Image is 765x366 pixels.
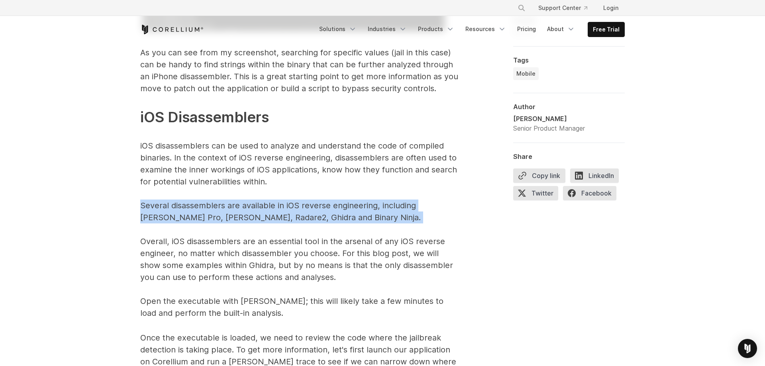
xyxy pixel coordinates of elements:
[597,1,625,15] a: Login
[513,186,563,204] a: Twitter
[314,22,361,36] a: Solutions
[512,22,541,36] a: Pricing
[363,22,412,36] a: Industries
[563,186,616,200] span: Facebook
[570,168,624,186] a: LinkedIn
[738,339,757,358] div: Open Intercom Messenger
[513,168,565,183] button: Copy link
[542,22,580,36] a: About
[413,22,459,36] a: Products
[513,114,585,123] div: [PERSON_NAME]
[563,186,621,204] a: Facebook
[513,153,625,160] div: Share
[513,103,625,111] div: Author
[140,25,204,34] a: Corellium Home
[140,108,269,126] span: iOS Disassemblers
[513,186,558,200] span: Twitter
[514,1,529,15] button: Search
[513,56,625,64] div: Tags
[513,67,539,80] a: Mobile
[532,1,594,15] a: Support Center
[508,1,625,15] div: Navigation Menu
[516,70,535,78] span: Mobile
[461,22,511,36] a: Resources
[513,123,585,133] div: Senior Product Manager
[588,22,624,37] a: Free Trial
[570,168,619,183] span: LinkedIn
[314,22,625,37] div: Navigation Menu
